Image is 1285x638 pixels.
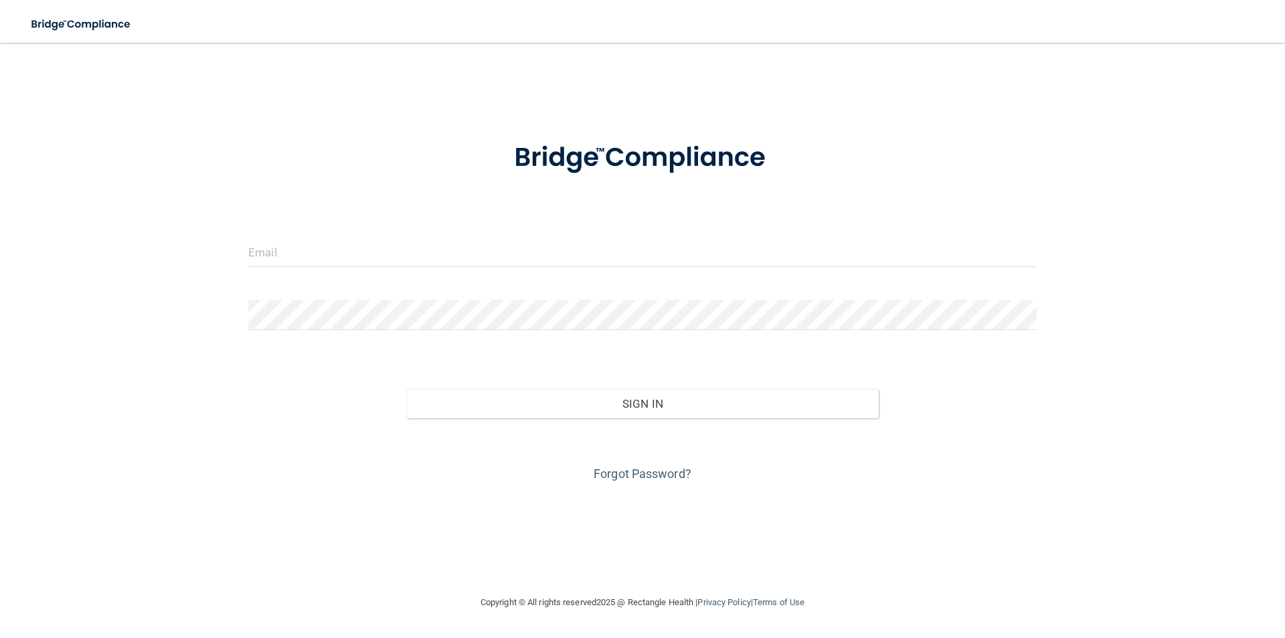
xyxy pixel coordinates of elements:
[487,123,798,193] img: bridge_compliance_login_screen.278c3ca4.svg
[248,237,1037,267] input: Email
[697,597,750,607] a: Privacy Policy
[398,581,887,624] div: Copyright © All rights reserved 2025 @ Rectangle Health | |
[594,467,691,481] a: Forgot Password?
[20,11,143,38] img: bridge_compliance_login_screen.278c3ca4.svg
[753,597,804,607] a: Terms of Use
[406,389,879,418] button: Sign In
